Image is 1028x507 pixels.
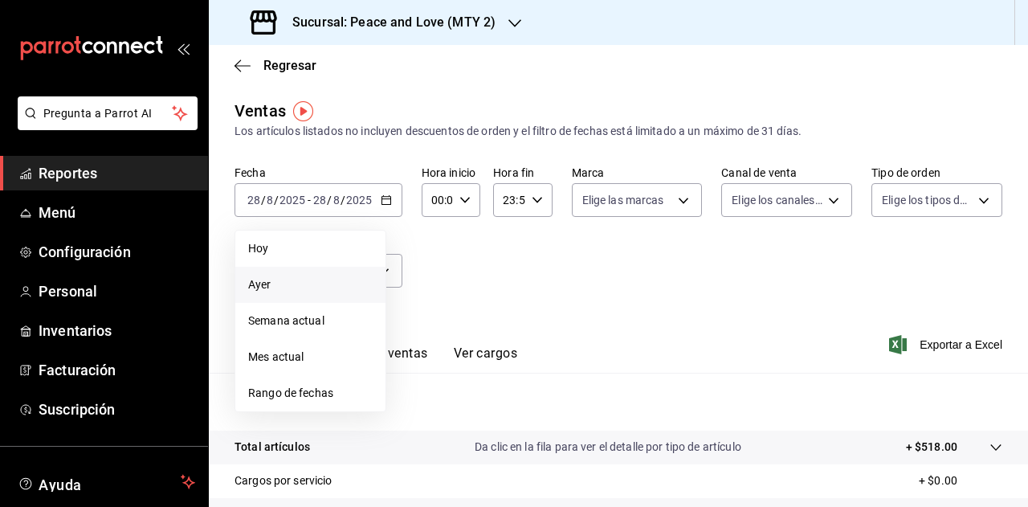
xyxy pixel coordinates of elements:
[43,105,173,122] span: Pregunta a Parrot AI
[39,162,195,184] span: Reportes
[248,276,373,293] span: Ayer
[248,240,373,257] span: Hoy
[906,439,957,456] p: + $518.00
[892,335,1002,354] button: Exportar a Excel
[475,439,741,456] p: Da clic en la fila para ver el detalle por tipo de artículo
[919,472,1002,489] p: + $0.00
[274,194,279,206] span: /
[493,167,552,178] label: Hora fin
[721,167,852,178] label: Canal de venta
[235,99,286,123] div: Ventas
[572,167,703,178] label: Marca
[39,241,195,263] span: Configuración
[261,194,266,206] span: /
[279,13,496,32] h3: Sucursal: Peace and Love (MTY 2)
[39,359,195,381] span: Facturación
[332,194,341,206] input: --
[341,194,345,206] span: /
[365,345,428,373] button: Ver ventas
[39,202,195,223] span: Menú
[247,194,261,206] input: --
[293,101,313,121] img: Tooltip marker
[18,96,198,130] button: Pregunta a Parrot AI
[582,192,664,208] span: Elige las marcas
[248,349,373,366] span: Mes actual
[235,392,1002,411] p: Resumen
[39,399,195,420] span: Suscripción
[871,167,1002,178] label: Tipo de orden
[422,167,480,178] label: Hora inicio
[235,58,316,73] button: Regresar
[882,192,973,208] span: Elige los tipos de orden
[266,194,274,206] input: --
[345,194,373,206] input: ----
[11,117,198,133] a: Pregunta a Parrot AI
[177,42,190,55] button: open_drawer_menu
[235,439,310,456] p: Total artículos
[327,194,332,206] span: /
[308,194,311,206] span: -
[235,472,332,489] p: Cargos por servicio
[260,345,517,373] div: navigation tabs
[732,192,822,208] span: Elige los canales de venta
[248,385,373,402] span: Rango de fechas
[39,320,195,341] span: Inventarios
[235,167,402,178] label: Fecha
[248,313,373,329] span: Semana actual
[39,280,195,302] span: Personal
[39,472,174,492] span: Ayuda
[454,345,518,373] button: Ver cargos
[312,194,327,206] input: --
[235,123,1002,140] div: Los artículos listados no incluyen descuentos de orden y el filtro de fechas está limitado a un m...
[263,58,316,73] span: Regresar
[279,194,306,206] input: ----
